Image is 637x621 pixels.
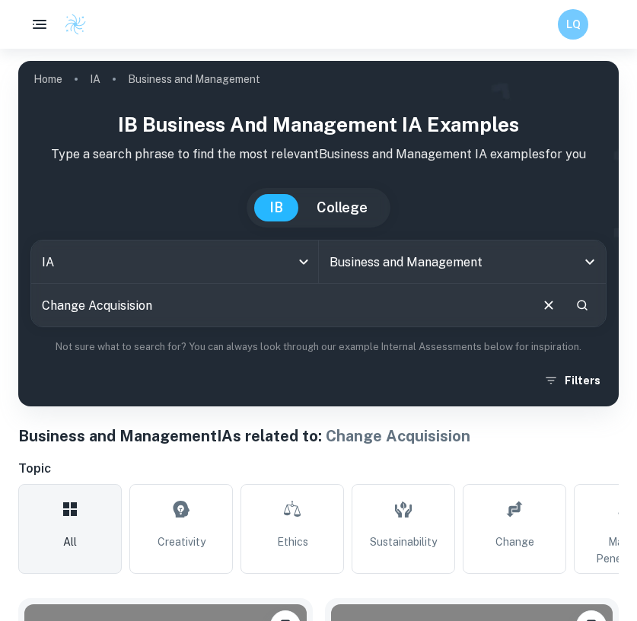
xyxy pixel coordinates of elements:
a: Home [33,68,62,90]
span: Change Acquisision [326,427,470,445]
p: Not sure what to search for? You can always look through our example Internal Assessments below f... [30,339,607,355]
button: Open [579,251,600,272]
button: Filters [540,367,607,394]
span: All [63,533,77,550]
span: Creativity [158,533,205,550]
img: profile cover [18,61,619,406]
a: IA [90,68,100,90]
input: E.g. tech company expansion, marketing strategies, motivation theories... [31,284,528,326]
h1: Business and Management IAs related to: [18,425,619,447]
div: IA [31,240,318,283]
button: College [301,194,383,221]
h6: Topic [18,460,619,478]
button: LQ [558,9,588,40]
p: Business and Management [128,71,260,88]
img: Clastify logo [64,13,87,36]
h6: LQ [565,16,582,33]
h1: IB Business and Management IA examples [30,110,607,139]
button: IB [254,194,298,221]
p: Type a search phrase to find the most relevant Business and Management IA examples for you [30,145,607,164]
span: Ethics [277,533,308,550]
a: Clastify logo [55,13,87,36]
span: Sustainability [370,533,437,550]
button: Search [569,292,595,318]
button: Clear [534,291,563,320]
span: Change [495,533,534,550]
